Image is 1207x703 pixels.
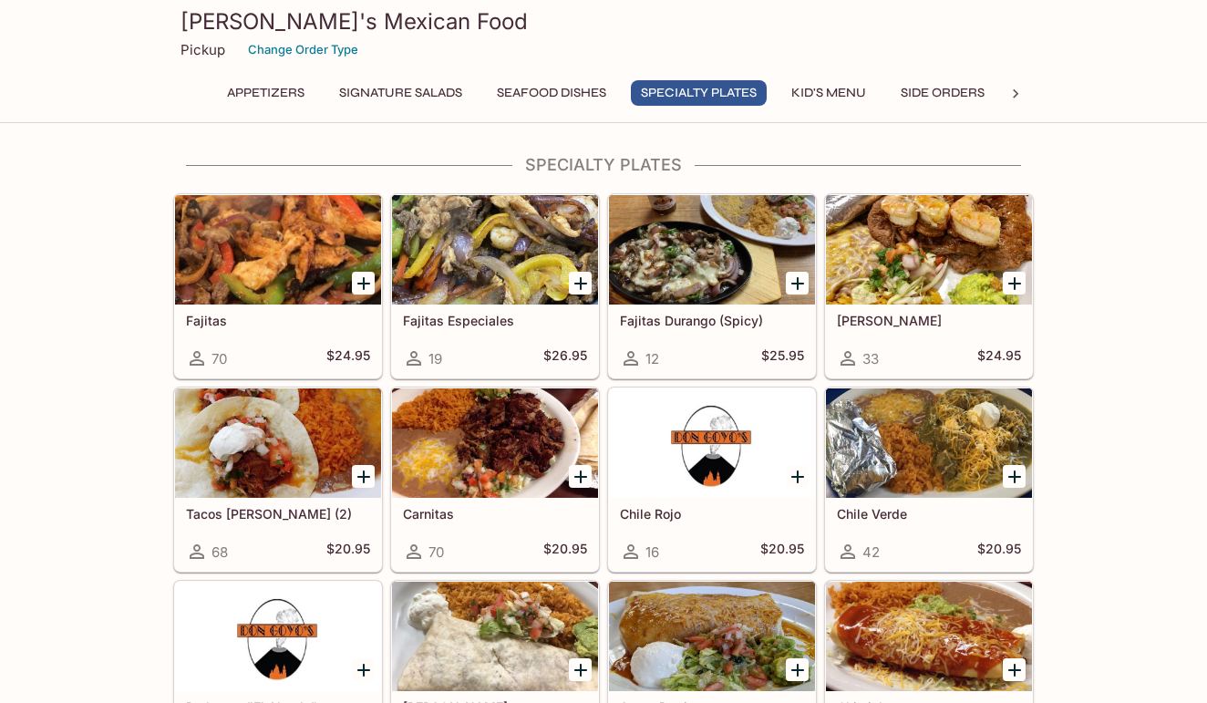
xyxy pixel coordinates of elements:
[543,347,587,369] h5: $26.95
[1003,465,1026,488] button: Add Chile Verde
[175,195,381,305] div: Fajitas
[174,388,382,572] a: Tacos [PERSON_NAME] (2)68$20.95
[186,313,370,328] h5: Fajitas
[826,195,1032,305] div: Carne Asada
[620,506,804,522] h5: Chile Rojo
[487,80,616,106] button: Seafood Dishes
[392,582,598,691] div: Fajita Burrito
[403,313,587,328] h5: Fajitas Especiales
[392,388,598,498] div: Carnitas
[891,80,995,106] button: Side Orders
[645,543,659,561] span: 16
[428,543,444,561] span: 70
[181,7,1026,36] h3: [PERSON_NAME]'s Mexican Food
[352,465,375,488] button: Add Tacos Don Goyo (2)
[761,347,804,369] h5: $25.95
[631,80,767,106] button: Specialty Plates
[392,195,598,305] div: Fajitas Especiales
[569,272,592,295] button: Add Fajitas Especiales
[826,582,1032,691] div: Chimichanga
[1003,272,1026,295] button: Add Carne Asada
[826,388,1032,498] div: Chile Verde
[240,36,366,64] button: Change Order Type
[543,541,587,563] h5: $20.95
[403,506,587,522] h5: Carnitas
[825,194,1033,378] a: [PERSON_NAME]33$24.95
[609,388,815,498] div: Chile Rojo
[428,350,442,367] span: 19
[620,313,804,328] h5: Fajitas Durango (Spicy)
[786,465,809,488] button: Add Chile Rojo
[608,194,816,378] a: Fajitas Durango (Spicy)12$25.95
[786,658,809,681] button: Add Super Burrito
[781,80,876,106] button: Kid's Menu
[391,388,599,572] a: Carnitas70$20.95
[609,195,815,305] div: Fajitas Durango (Spicy)
[825,388,1033,572] a: Chile Verde42$20.95
[837,506,1021,522] h5: Chile Verde
[329,80,472,106] button: Signature Salads
[837,313,1021,328] h5: [PERSON_NAME]
[609,582,815,691] div: Super Burrito
[608,388,816,572] a: Chile Rojo16$20.95
[326,347,370,369] h5: $24.95
[186,506,370,522] h5: Tacos [PERSON_NAME] (2)
[760,541,804,563] h5: $20.95
[391,194,599,378] a: Fajitas Especiales19$26.95
[862,543,880,561] span: 42
[326,541,370,563] h5: $20.95
[173,155,1034,175] h4: Specialty Plates
[1003,658,1026,681] button: Add Chimichanga
[569,465,592,488] button: Add Carnitas
[175,388,381,498] div: Tacos Don Goyo (2)
[175,582,381,691] div: Barbacoa "El Abuelo"
[977,347,1021,369] h5: $24.95
[352,272,375,295] button: Add Fajitas
[352,658,375,681] button: Add Barbacoa "El Abuelo"
[977,541,1021,563] h5: $20.95
[569,658,592,681] button: Add Fajita Burrito
[862,350,879,367] span: 33
[645,350,659,367] span: 12
[211,350,227,367] span: 70
[786,272,809,295] button: Add Fajitas Durango (Spicy)
[211,543,228,561] span: 68
[217,80,315,106] button: Appetizers
[181,41,225,58] p: Pickup
[174,194,382,378] a: Fajitas70$24.95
